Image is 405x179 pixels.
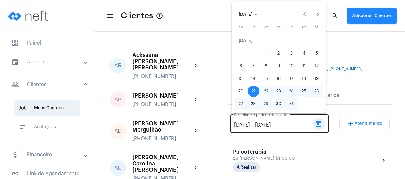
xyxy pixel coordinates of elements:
button: 5 de julho de 2025 [310,47,323,60]
div: 4 [298,48,310,59]
button: 31 de julho de 2025 [285,98,298,110]
button: 14 de julho de 2025 [247,72,260,85]
button: 20 de julho de 2025 [234,85,247,98]
div: 2 [273,48,284,59]
td: [DATE] [234,34,323,47]
button: 3 de julho de 2025 [285,47,298,60]
div: 18 [298,73,310,84]
div: 20 [235,86,246,97]
span: 6ª [302,25,306,29]
div: 3 [286,48,297,59]
div: 14 [248,73,259,84]
button: 8 de julho de 2025 [260,60,272,72]
div: 12 [311,60,322,72]
button: Next month [311,8,324,21]
div: 30 [273,98,284,110]
div: 8 [260,60,272,72]
span: 4ª [277,25,281,29]
div: 27 [235,98,246,110]
span: [DATE] [239,12,252,17]
div: 7 [248,60,259,72]
span: 3ª [264,25,268,29]
button: 11 de julho de 2025 [298,60,310,72]
div: 13 [235,73,246,84]
button: 12 de julho de 2025 [310,60,323,72]
div: 31 [286,98,297,110]
button: 7 de julho de 2025 [247,60,260,72]
div: 22 [260,86,272,97]
span: sá [315,25,318,29]
button: 19 de julho de 2025 [310,72,323,85]
div: 9 [273,60,284,72]
div: 24 [286,86,297,97]
button: 22 de julho de 2025 [260,85,272,98]
div: 28 [248,98,259,110]
div: 1 [260,48,272,59]
span: 2ª [252,25,255,29]
button: 28 de julho de 2025 [247,98,260,110]
div: 26 [311,86,322,97]
button: 15 de julho de 2025 [260,72,272,85]
div: 16 [273,73,284,84]
button: 30 de julho de 2025 [272,98,285,110]
button: 21 de julho de 2025 [247,85,260,98]
div: 25 [298,86,310,97]
button: 10 de julho de 2025 [285,60,298,72]
button: 27 de julho de 2025 [234,98,247,110]
button: 2 de julho de 2025 [272,47,285,60]
div: 6 [235,60,246,72]
button: 17 de julho de 2025 [285,72,298,85]
div: 5 [311,48,322,59]
button: 4 de julho de 2025 [298,47,310,60]
div: 29 [260,98,272,110]
div: 23 [273,86,284,97]
div: 21 [248,86,259,97]
button: 23 de julho de 2025 [272,85,285,98]
button: 24 de julho de 2025 [285,85,298,98]
div: 10 [286,60,297,72]
button: 1 de julho de 2025 [260,47,272,60]
span: 5ª [290,25,293,29]
button: Choose month and year [234,8,262,21]
div: 15 [260,73,272,84]
div: 11 [298,60,310,72]
span: do [239,25,243,29]
button: 13 de julho de 2025 [234,72,247,85]
button: 16 de julho de 2025 [272,72,285,85]
div: 19 [311,73,322,84]
button: 25 de julho de 2025 [298,85,310,98]
button: 18 de julho de 2025 [298,72,310,85]
div: 17 [286,73,297,84]
button: 9 de julho de 2025 [272,60,285,72]
button: 6 de julho de 2025 [234,60,247,72]
button: 29 de julho de 2025 [260,98,272,110]
button: 26 de julho de 2025 [310,85,323,98]
button: Previous month [298,8,311,21]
